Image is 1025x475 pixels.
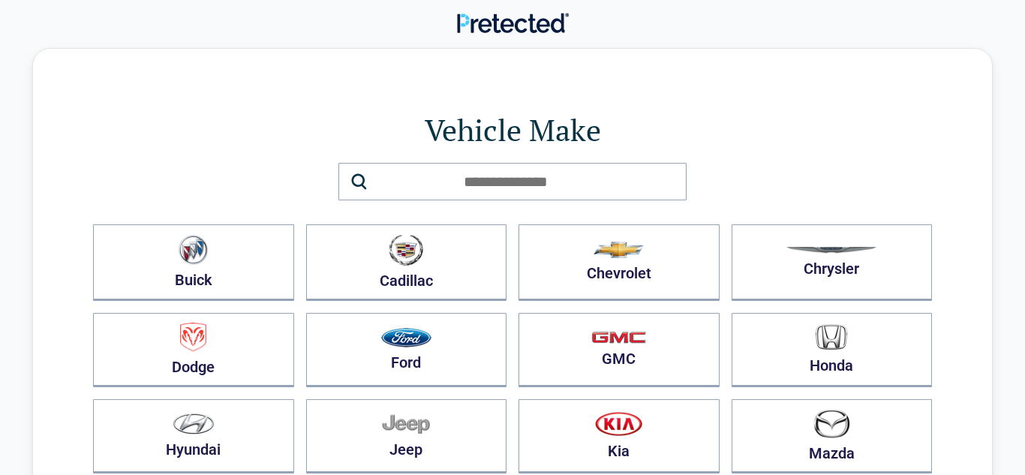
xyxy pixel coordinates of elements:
button: Chevrolet [519,224,720,301]
button: Buick [93,224,294,301]
button: Kia [519,399,720,473]
button: Mazda [732,399,933,473]
button: Cadillac [306,224,507,301]
button: Chrysler [732,224,933,301]
button: Dodge [93,313,294,387]
button: Jeep [306,399,507,473]
button: Ford [306,313,507,387]
h1: Vehicle Make [93,109,932,151]
button: Honda [732,313,933,387]
button: GMC [519,313,720,387]
button: Hyundai [93,399,294,473]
